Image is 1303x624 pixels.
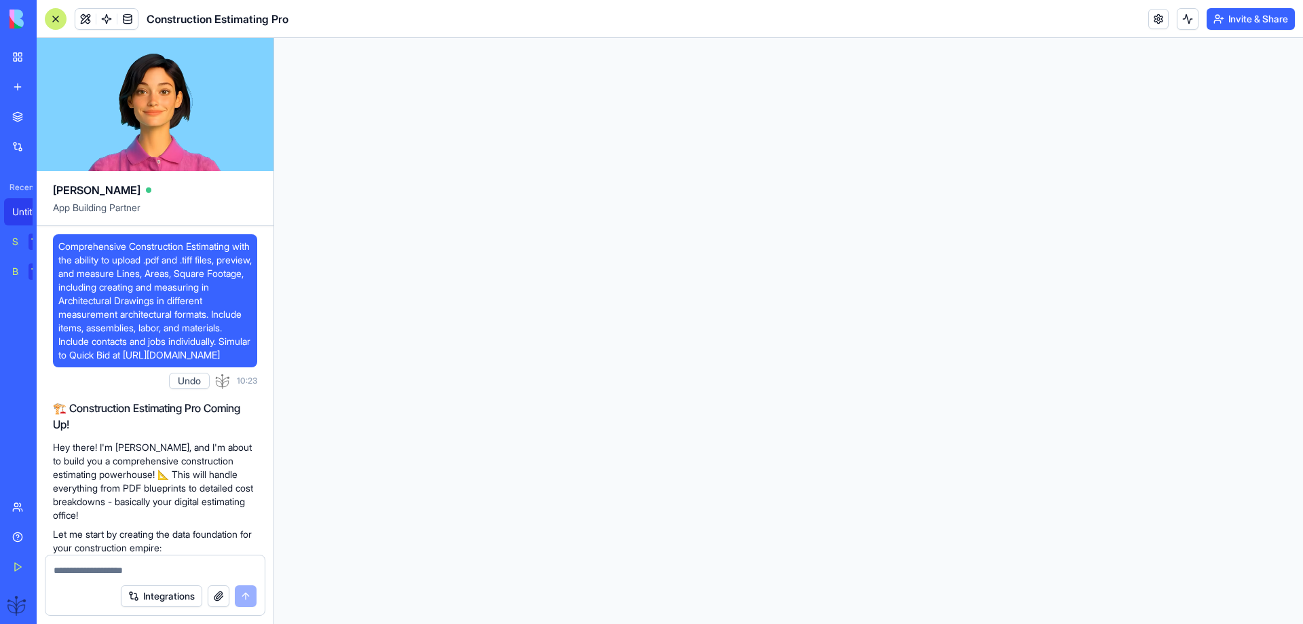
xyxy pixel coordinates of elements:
span: Comprehensive Construction Estimating with the ability to upload .pdf and .tiff files, preview, a... [58,240,252,362]
img: ACg8ocJXc4biGNmL-6_84M9niqKohncbsBQNEji79DO8k46BE60Re2nP=s96-c [215,373,231,389]
button: Undo [169,373,210,389]
div: Untitled App [12,205,50,219]
a: Blog Generation ProTRY [4,258,58,285]
button: Integrations [121,585,202,607]
img: ACg8ocJXc4biGNmL-6_84M9niqKohncbsBQNEji79DO8k46BE60Re2nP=s96-c [7,594,29,616]
div: Social Media Content Generator [12,235,19,249]
div: Blog Generation Pro [12,265,19,278]
p: Let me start by creating the data foundation for your construction empire: [53,528,257,555]
button: Invite & Share [1207,8,1295,30]
a: Untitled App [4,198,58,225]
span: Construction Estimating Pro [147,11,288,27]
span: App Building Partner [53,201,257,225]
div: TRY [29,234,50,250]
span: 10:23 [237,375,257,386]
div: TRY [29,263,50,280]
span: [PERSON_NAME] [53,182,140,198]
span: Recent [4,182,33,193]
iframe: To enrich screen reader interactions, please activate Accessibility in Grammarly extension settings [274,38,1303,624]
p: Hey there! I'm [PERSON_NAME], and I'm about to build you a comprehensive construction estimating ... [53,441,257,522]
a: Social Media Content GeneratorTRY [4,228,58,255]
h2: 🏗️ Construction Estimating Pro Coming Up! [53,400,257,433]
img: logo [10,10,94,29]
